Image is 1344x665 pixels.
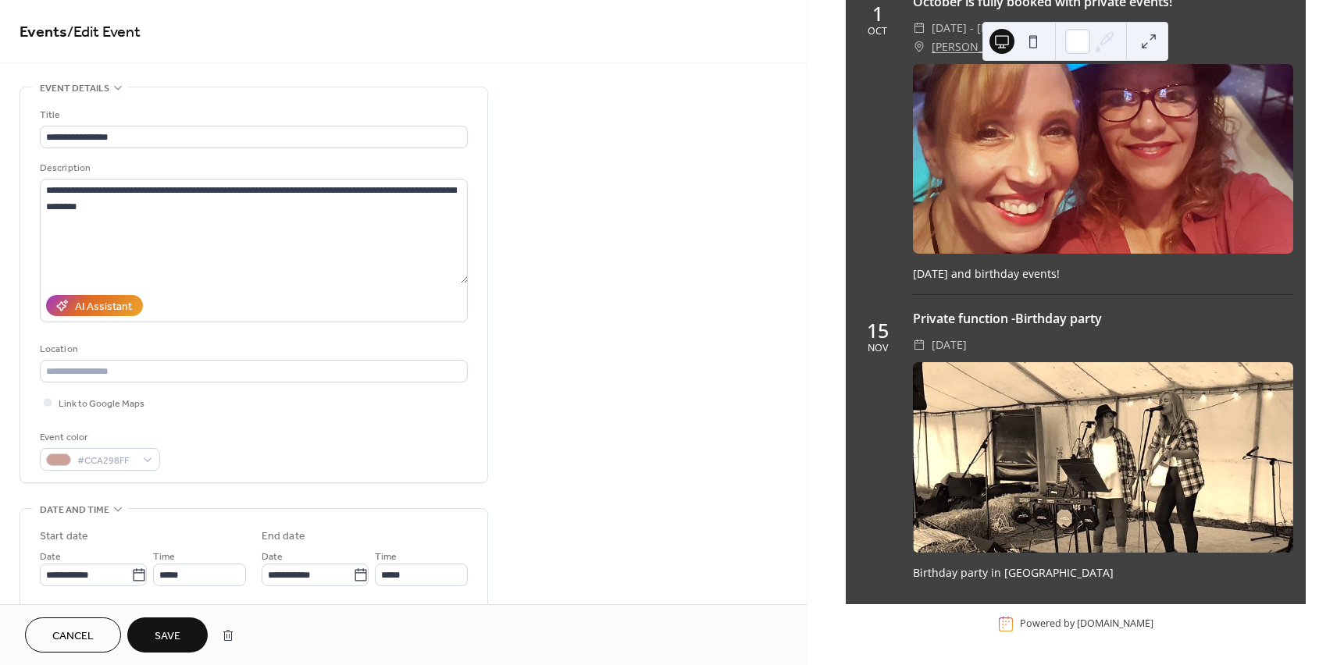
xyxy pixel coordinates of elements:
span: / Edit Event [67,17,141,48]
a: [DOMAIN_NAME] [1077,617,1153,631]
div: Event color [40,429,157,446]
div: Nov [868,343,888,354]
div: Location [40,341,465,357]
div: Description [40,160,465,176]
div: ​ [913,336,925,354]
span: Date [262,549,283,565]
span: Date [40,549,61,565]
a: Events [20,17,67,48]
div: ​ [913,37,925,56]
div: 15 [867,321,889,340]
a: [PERSON_NAME] [PERSON_NAME] [932,37,1110,56]
button: Save [127,617,208,653]
div: [DATE] and birthday events! [913,265,1293,282]
div: 1 [872,4,883,23]
div: Start date [40,528,88,545]
span: #CCA298FF [77,453,135,469]
span: [DATE] - [DATE] [932,19,1012,37]
div: Private function -Birthday party [913,309,1293,328]
div: Birthday party in [GEOGRAPHIC_DATA] [913,564,1293,581]
div: Powered by [1020,617,1153,631]
div: AI Assistant [75,299,132,315]
button: Cancel [25,617,121,653]
span: Cancel [52,628,94,645]
span: Time [153,549,175,565]
div: Title [40,107,465,123]
div: Oct [868,27,887,37]
span: Event details [40,80,109,97]
span: [DATE] [932,336,967,354]
button: AI Assistant [46,295,143,316]
span: Save [155,628,180,645]
span: Date and time [40,502,109,518]
div: End date [262,528,305,545]
span: Link to Google Maps [59,396,144,412]
span: Time [375,549,397,565]
div: ​ [913,19,925,37]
